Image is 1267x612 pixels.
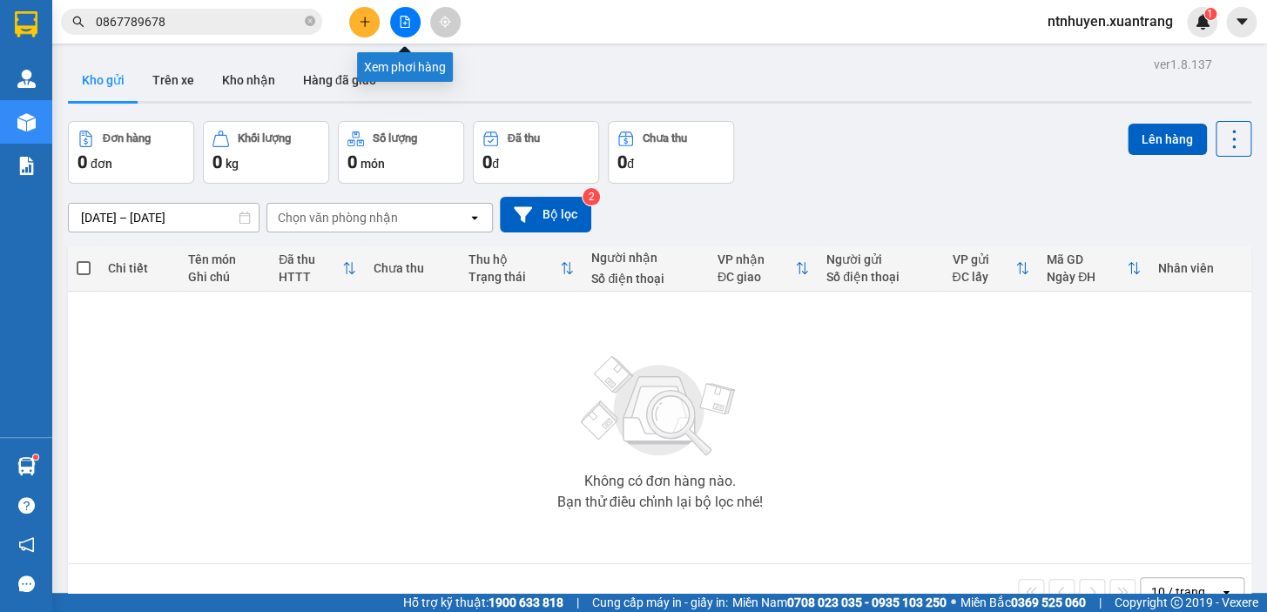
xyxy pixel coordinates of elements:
button: Đã thu0đ [473,121,599,184]
span: 1 [1207,8,1213,20]
span: search [72,16,84,28]
sup: 1 [33,454,38,460]
th: Toggle SortBy [943,245,1038,292]
span: 0 [212,151,222,172]
strong: 1900 633 818 [489,595,563,609]
button: Trên xe [138,59,208,101]
button: file-add [390,7,421,37]
button: aim [430,7,461,37]
img: warehouse-icon [17,70,36,88]
span: đ [627,157,634,171]
span: đơn [91,157,112,171]
button: caret-down [1226,7,1257,37]
span: đ [492,157,499,171]
div: Bạn thử điều chỉnh lại bộ lọc nhé! [556,495,762,509]
img: icon-new-feature [1195,14,1210,30]
div: Đơn hàng [103,132,151,145]
button: Số lượng0món [338,121,464,184]
span: | [1099,593,1102,612]
span: caret-down [1234,14,1250,30]
img: logo-vxr [15,11,37,37]
button: Khối lượng0kg [203,121,329,184]
span: plus [359,16,371,28]
span: 0 [617,151,627,172]
button: Kho gửi [68,59,138,101]
button: Chưa thu0đ [608,121,734,184]
div: Chi tiết [108,261,171,275]
strong: 0369 525 060 [1011,595,1086,609]
div: Chưa thu [643,132,687,145]
img: warehouse-icon [17,113,36,131]
button: Hàng đã giao [289,59,390,101]
div: Chọn văn phòng nhận [278,209,398,226]
span: close-circle [305,16,315,26]
div: Thu hộ [468,252,560,266]
th: Toggle SortBy [459,245,583,292]
span: ⚪️ [951,599,956,606]
button: Lên hàng [1128,124,1207,155]
span: món [361,157,385,171]
div: Xem phơi hàng [357,52,453,82]
input: Tìm tên, số ĐT hoặc mã đơn [96,12,301,31]
span: Miền Bắc [960,593,1086,612]
span: kg [226,157,239,171]
span: | [576,593,579,612]
span: Cung cấp máy in - giấy in: [592,593,728,612]
img: svg+xml;base64,PHN2ZyBjbGFzcz0ibGlzdC1wbHVnX19zdmciIHhtbG5zPSJodHRwOi8vd3d3LnczLm9yZy8yMDAwL3N2Zy... [572,346,746,467]
button: Kho nhận [208,59,289,101]
span: file-add [399,16,411,28]
div: Người nhận [591,251,699,265]
div: Nhân viên [1158,261,1243,275]
div: Tên món [188,252,261,266]
sup: 2 [583,188,600,205]
div: 10 / trang [1151,583,1205,601]
span: ntnhuyen.xuantrang [1034,10,1187,32]
div: ĐC lấy [952,270,1015,284]
div: Chưa thu [374,261,451,275]
span: copyright [1170,596,1183,609]
sup: 1 [1204,8,1216,20]
div: ĐC giao [718,270,795,284]
span: Miền Nam [732,593,947,612]
svg: open [468,211,482,225]
div: ver 1.8.137 [1154,55,1212,74]
span: question-circle [18,497,35,514]
div: Đã thu [508,132,540,145]
span: close-circle [305,14,315,30]
div: Trạng thái [468,270,560,284]
div: Số lượng [373,132,417,145]
div: Số điện thoại [591,272,699,286]
div: Ghi chú [188,270,261,284]
div: Người gửi [826,252,934,266]
span: message [18,575,35,592]
div: Khối lượng [238,132,291,145]
th: Toggle SortBy [1038,245,1149,292]
button: Đơn hàng0đơn [68,121,194,184]
div: VP gửi [952,252,1015,266]
input: Select a date range. [69,204,259,232]
span: aim [439,16,451,28]
strong: 0708 023 035 - 0935 103 250 [787,595,947,609]
span: Hỗ trợ kỹ thuật: [403,593,563,612]
th: Toggle SortBy [709,245,818,292]
div: Đã thu [279,252,342,266]
span: 0 [482,151,492,172]
span: notification [18,536,35,553]
div: Không có đơn hàng nào. [583,474,735,488]
span: 0 [347,151,357,172]
div: VP nhận [718,252,795,266]
div: Mã GD [1047,252,1127,266]
img: solution-icon [17,157,36,175]
div: HTTT [279,270,342,284]
svg: open [1219,585,1233,599]
div: Ngày ĐH [1047,270,1127,284]
button: plus [349,7,380,37]
th: Toggle SortBy [270,245,365,292]
button: Bộ lọc [500,197,591,232]
img: warehouse-icon [17,457,36,475]
span: 0 [78,151,87,172]
div: Số điện thoại [826,270,934,284]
